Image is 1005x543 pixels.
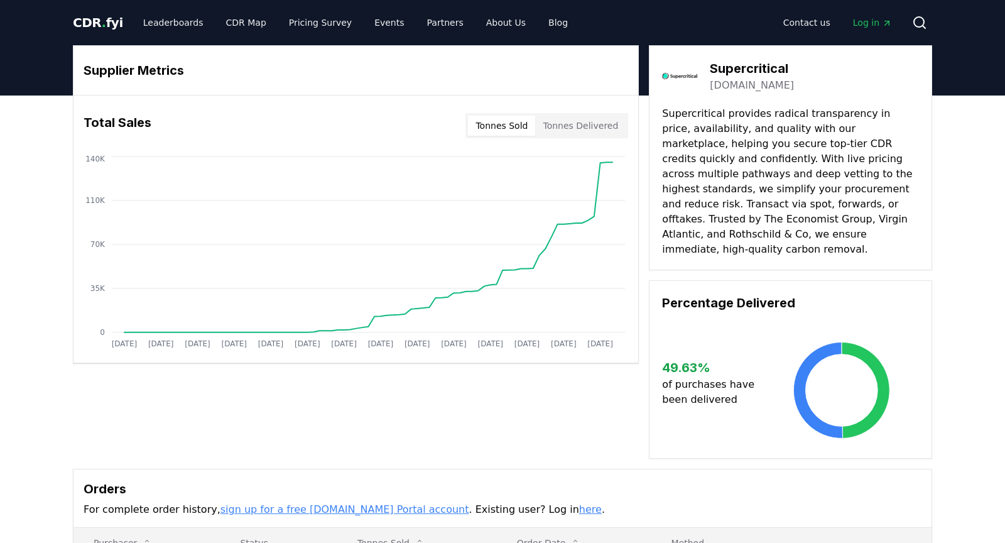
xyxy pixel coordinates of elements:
span: Log in [853,16,892,29]
tspan: [DATE] [148,339,174,348]
button: Tonnes Delivered [535,116,626,136]
a: Contact us [773,11,840,34]
a: sign up for a free [DOMAIN_NAME] Portal account [220,503,469,515]
h3: Percentage Delivered [662,293,919,312]
img: Supercritical-logo [662,58,697,94]
tspan: [DATE] [295,339,320,348]
tspan: [DATE] [551,339,577,348]
a: CDR Map [216,11,276,34]
a: Partners [417,11,474,34]
tspan: [DATE] [514,339,540,348]
a: Log in [843,11,902,34]
span: . [102,15,106,30]
tspan: [DATE] [222,339,247,348]
p: of purchases have been delivered [662,377,764,407]
tspan: 140K [85,155,106,163]
a: Pricing Survey [279,11,362,34]
a: Blog [538,11,578,34]
span: CDR fyi [73,15,123,30]
button: Tonnes Sold [468,116,535,136]
a: [DOMAIN_NAME] [710,78,794,93]
a: About Us [476,11,536,34]
tspan: [DATE] [368,339,394,348]
h3: Total Sales [84,113,151,138]
h3: Supercritical [710,59,794,78]
h3: 49.63 % [662,358,764,377]
tspan: [DATE] [441,339,467,348]
tspan: 0 [100,328,105,337]
h3: Supplier Metrics [84,61,628,80]
tspan: [DATE] [405,339,430,348]
tspan: [DATE] [588,339,614,348]
tspan: [DATE] [258,339,284,348]
tspan: [DATE] [112,339,138,348]
nav: Main [133,11,578,34]
p: For complete order history, . Existing user? Log in . [84,502,921,517]
tspan: 110K [85,196,106,205]
nav: Main [773,11,902,34]
a: CDR.fyi [73,14,123,31]
tspan: 70K [90,240,106,249]
tspan: [DATE] [185,339,210,348]
tspan: 35K [90,284,106,293]
a: Events [364,11,414,34]
h3: Orders [84,480,921,498]
p: Supercritical provides radical transparency in price, availability, and quality with our marketpl... [662,106,919,257]
tspan: [DATE] [478,339,504,348]
tspan: [DATE] [332,339,357,348]
a: Leaderboards [133,11,214,34]
a: here [579,503,602,515]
